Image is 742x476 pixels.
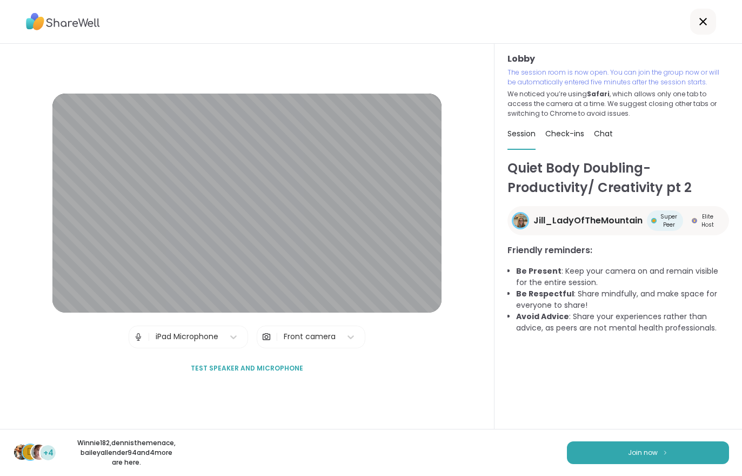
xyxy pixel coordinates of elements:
img: Microphone [133,326,143,348]
div: Front camera [284,331,336,342]
h3: Friendly reminders: [507,244,729,257]
span: d [27,445,34,459]
span: Super Peer [659,213,679,229]
span: Session [507,128,536,139]
div: iPad Microphone [156,331,218,342]
img: Elite Host [692,218,697,223]
b: Be Respectful [516,288,574,299]
li: : Share mindfully, and make space for everyone to share! [516,288,729,311]
span: | [148,326,150,348]
span: | [276,326,278,348]
img: ShareWell Logomark [662,449,669,455]
b: Safari [587,89,610,98]
img: Jill_LadyOfTheMountain [513,214,527,228]
b: Avoid Advice [516,311,569,322]
img: Super Peer [651,218,657,223]
li: : Keep your camera on and remain visible for the entire session. [516,266,729,288]
span: Check-ins [545,128,584,139]
p: We noticed you’re using , which allows only one tab to access the camera at a time. We suggest cl... [507,89,729,118]
span: Jill_LadyOfTheMountain [533,214,643,227]
h1: Quiet Body Doubling- Productivity/ Creativity pt 2 [507,158,729,197]
img: Camera [262,326,271,348]
li: : Share your experiences rather than advice, as peers are not mental health professionals. [516,311,729,334]
img: Winnie182 [14,445,29,460]
span: Chat [594,128,613,139]
p: The session room is now open. You can join the group now or will be automatically entered five mi... [507,68,729,87]
button: Join now [567,441,729,464]
img: ShareWell Logo [26,9,100,34]
p: Winnie182 , dennisthemenace , baileyallender94 and 4 more are here. [66,438,187,467]
span: Test speaker and microphone [191,363,303,373]
span: Elite Host [699,213,716,229]
button: Test speaker and microphone [186,357,308,380]
span: +4 [43,447,54,459]
a: Jill_LadyOfTheMountainJill_LadyOfTheMountainSuper PeerSuper PeerElite HostElite Host [507,206,729,235]
span: Join now [628,448,658,458]
h3: Lobby [507,52,729,65]
img: baileyallender94 [31,445,46,460]
b: Be Present [516,266,561,276]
